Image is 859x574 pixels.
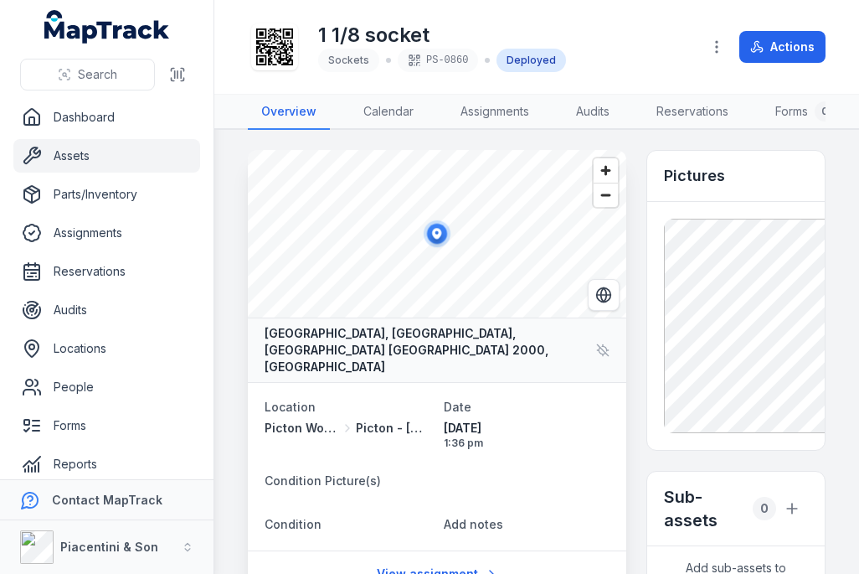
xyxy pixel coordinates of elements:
[52,493,162,507] strong: Contact MapTrack
[265,400,316,414] span: Location
[762,95,848,130] a: Forms0
[444,437,610,450] span: 1:36 pm
[398,49,478,72] div: PS-0860
[350,95,427,130] a: Calendar
[265,420,430,437] a: Picton Workshops & BaysPicton - [GEOGRAPHIC_DATA]
[13,216,200,250] a: Assignments
[664,164,725,188] h3: Pictures
[444,400,471,414] span: Date
[13,255,200,288] a: Reservations
[248,150,626,318] canvas: Map
[447,95,543,130] a: Assignments
[664,485,746,532] h2: Sub-assets
[13,139,200,173] a: Assets
[60,540,158,554] strong: Piacentini & Son
[588,279,620,311] button: Switch to Satellite View
[265,473,381,488] span: Condition Picture(s)
[643,95,742,130] a: Reservations
[563,95,623,130] a: Audits
[496,49,566,72] div: Deployed
[444,517,503,531] span: Add notes
[265,517,321,531] span: Condition
[265,420,339,437] span: Picton Workshops & Bays
[815,101,835,122] div: 0
[248,95,330,130] a: Overview
[44,10,170,44] a: MapTrack
[318,22,566,49] h1: 1 1/8 socket
[20,59,155,90] button: Search
[13,332,200,365] a: Locations
[328,54,369,66] span: Sockets
[13,178,200,211] a: Parts/Inventory
[739,31,826,63] button: Actions
[13,409,200,442] a: Forms
[753,497,776,520] div: 0
[444,420,610,450] time: 9/10/2025, 1:36:08 pm
[13,293,200,327] a: Audits
[594,158,618,183] button: Zoom in
[265,325,589,375] strong: [GEOGRAPHIC_DATA], [GEOGRAPHIC_DATA], [GEOGRAPHIC_DATA] [GEOGRAPHIC_DATA] 2000, [GEOGRAPHIC_DATA]
[13,447,200,481] a: Reports
[594,183,618,207] button: Zoom out
[444,420,610,437] span: [DATE]
[13,101,200,134] a: Dashboard
[356,420,430,437] span: Picton - [GEOGRAPHIC_DATA]
[13,370,200,404] a: People
[78,66,117,83] span: Search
